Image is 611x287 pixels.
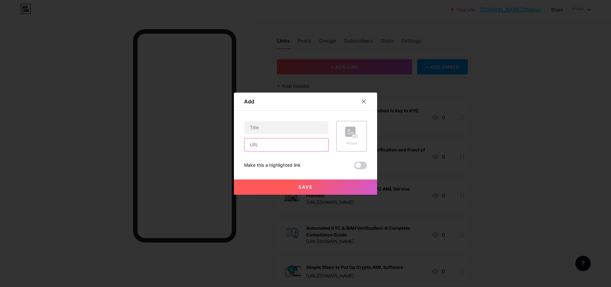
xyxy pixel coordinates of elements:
div: Picture [345,141,358,146]
input: URL [244,138,328,151]
span: Save [298,184,313,190]
div: Add [244,98,254,105]
button: Save [234,179,377,195]
input: Title [244,121,328,134]
div: Make this a highlighted link [244,162,301,169]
